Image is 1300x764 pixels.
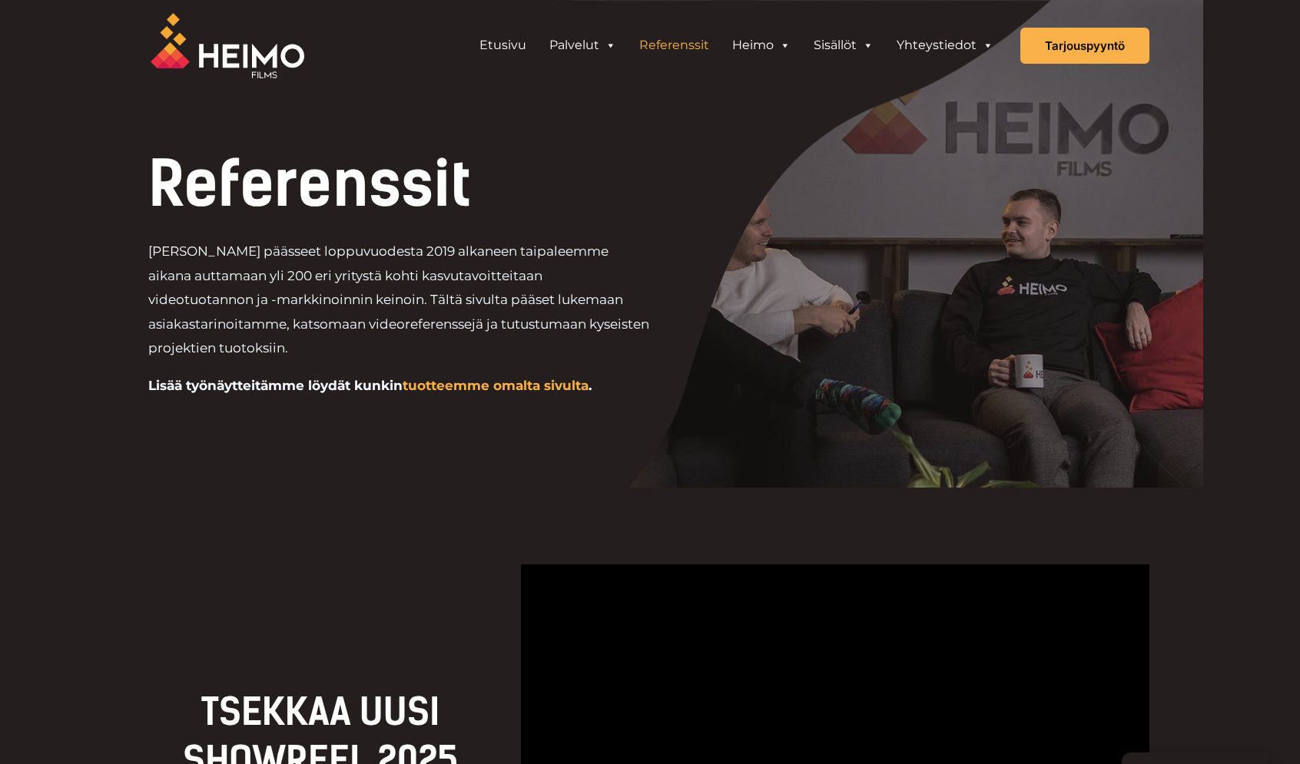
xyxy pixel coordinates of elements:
[468,30,538,61] a: Etusivu
[885,30,1005,61] a: Yhteystiedot
[148,240,650,361] p: [PERSON_NAME] päässeet loppuvuodesta 2019 alkaneen taipaleemme aikana auttamaan yli 200 eri yrity...
[1020,28,1149,64] a: Tarjouspyyntö
[403,378,589,393] a: tuotteemme omalta sivulta
[460,30,1013,61] aside: Header Widget 1
[538,30,628,61] a: Palvelut
[148,154,754,215] h1: Referenssit
[721,30,802,61] a: Heimo
[151,13,304,78] img: Heimo Filmsin logo
[628,30,721,61] a: Referenssit
[802,30,885,61] a: Sisällöt
[148,378,592,393] b: Lisää työnäytteitämme löydät kunkin .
